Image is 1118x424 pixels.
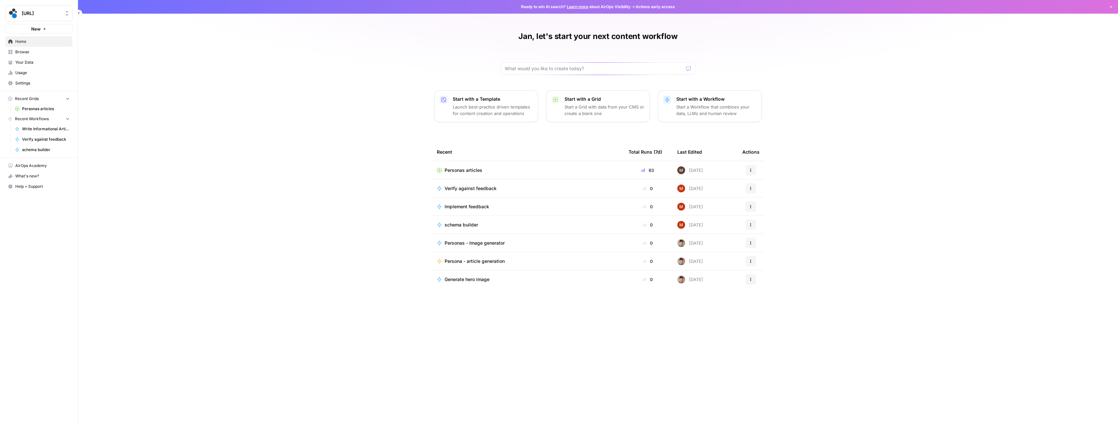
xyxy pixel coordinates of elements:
div: [DATE] [677,166,703,174]
img: bpsmmg7ns9rlz03fz0nd196eddmi [677,276,685,283]
a: Write Informational Article Outline [12,124,72,134]
button: Start with a TemplateLaunch best-practice driven templates for content creation and operations [434,90,538,122]
button: Start with a GridStart a Grid with data from your CMS or create a blank one [546,90,650,122]
a: Home [5,36,72,47]
button: Workspace: spot.ai [5,5,72,21]
div: Total Runs (7d) [629,143,662,161]
a: Generate hero image [437,276,618,283]
span: Persona - article generation [445,258,505,264]
span: Ready to win AI search? about AirOps Visibility [521,4,630,10]
a: Your Data [5,57,72,68]
div: What's new? [6,171,72,181]
img: bpsmmg7ns9rlz03fz0nd196eddmi [677,239,685,247]
span: AirOps Academy [15,163,70,169]
input: What would you like to create today? [505,65,683,72]
p: Start with a Template [453,96,533,102]
span: Help + Support [15,184,70,189]
span: Usage [15,70,70,76]
span: Settings [15,80,70,86]
a: Personas articles [12,104,72,114]
span: New [31,26,41,32]
div: 0 [629,185,667,192]
span: Verify against feedback [22,136,70,142]
p: Start a Workflow that combines your data, LLMs and human review [676,104,756,117]
a: Persona - article generation [437,258,618,264]
a: schema builder [12,145,72,155]
span: Recent Workflows [15,116,49,122]
p: Launch best-practice driven templates for content creation and operations [453,104,533,117]
button: Help + Support [5,181,72,192]
span: Home [15,39,70,45]
a: AirOps Academy [5,161,72,171]
a: Learn more [567,4,588,9]
p: Start with a Workflow [676,96,756,102]
button: What's new? [5,171,72,181]
div: [DATE] [677,257,703,265]
div: Last Edited [677,143,702,161]
span: Generate hero image [445,276,489,283]
a: Verify against feedback [437,185,618,192]
span: Personas - Image generator [445,240,505,246]
span: Verify against feedback [445,185,497,192]
a: schema builder [437,222,618,228]
img: me7fa68ukemc78uw3j6a3hsqd9nn [677,166,685,174]
div: 0 [629,240,667,246]
span: [URL] [22,10,61,17]
a: Browse [5,47,72,57]
div: 0 [629,222,667,228]
span: Recent Grids [15,96,39,102]
div: Recent [437,143,618,161]
a: Personas articles [437,167,618,173]
div: [DATE] [677,276,703,283]
span: Actions early access [636,4,675,10]
div: [DATE] [677,221,703,229]
span: Browse [15,49,70,55]
button: New [5,24,72,34]
a: Verify against feedback [12,134,72,145]
img: vrw3c2i85bxreej33hwq2s6ci9t1 [677,221,685,229]
div: [DATE] [677,239,703,247]
a: Usage [5,68,72,78]
span: Your Data [15,59,70,65]
h1: Jan, let's start your next content workflow [518,31,678,42]
span: schema builder [445,222,478,228]
img: vrw3c2i85bxreej33hwq2s6ci9t1 [677,203,685,211]
div: 0 [629,258,667,264]
span: Implement feedback [445,203,489,210]
p: Start a Grid with data from your CMS or create a blank one [565,104,644,117]
button: Recent Grids [5,94,72,104]
p: Start with a Grid [565,96,644,102]
div: [DATE] [677,203,703,211]
img: bpsmmg7ns9rlz03fz0nd196eddmi [677,257,685,265]
div: 0 [629,203,667,210]
div: Actions [742,143,760,161]
img: vrw3c2i85bxreej33hwq2s6ci9t1 [677,185,685,192]
a: Personas - Image generator [437,240,618,246]
button: Recent Workflows [5,114,72,124]
div: 0 [629,276,667,283]
span: Personas articles [445,167,482,173]
a: Settings [5,78,72,88]
div: [DATE] [677,185,703,192]
span: Write Informational Article Outline [22,126,70,132]
span: Personas articles [22,106,70,112]
div: 63 [629,167,667,173]
img: spot.ai Logo [7,7,19,19]
button: Start with a WorkflowStart a Workflow that combines your data, LLMs and human review [658,90,762,122]
a: Implement feedback [437,203,618,210]
span: schema builder [22,147,70,153]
